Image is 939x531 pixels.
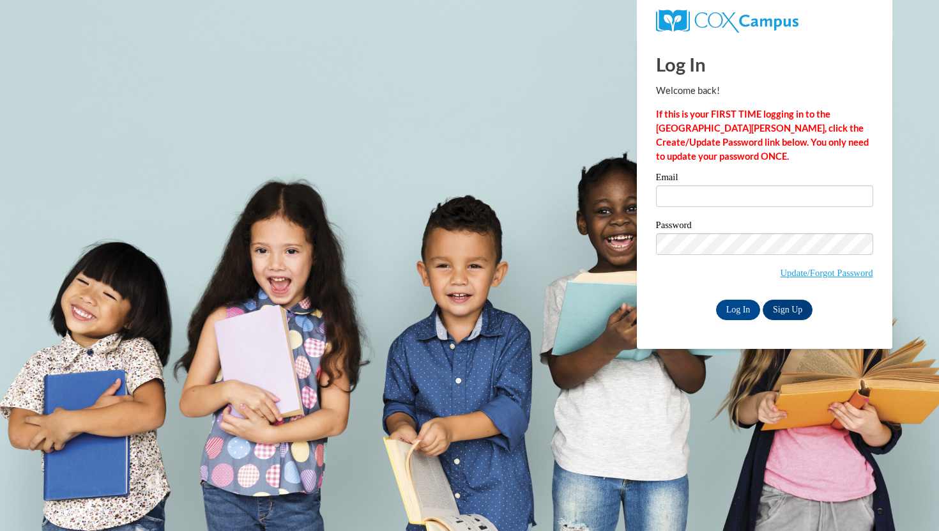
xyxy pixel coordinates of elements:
p: Welcome back! [656,84,873,98]
label: Email [656,173,873,185]
img: COX Campus [656,10,798,33]
a: Sign Up [763,300,813,320]
strong: If this is your FIRST TIME logging in to the [GEOGRAPHIC_DATA][PERSON_NAME], click the Create/Upd... [656,109,869,162]
a: COX Campus [656,15,798,26]
input: Log In [716,300,761,320]
label: Password [656,220,873,233]
h1: Log In [656,51,873,77]
a: Update/Forgot Password [780,268,873,278]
